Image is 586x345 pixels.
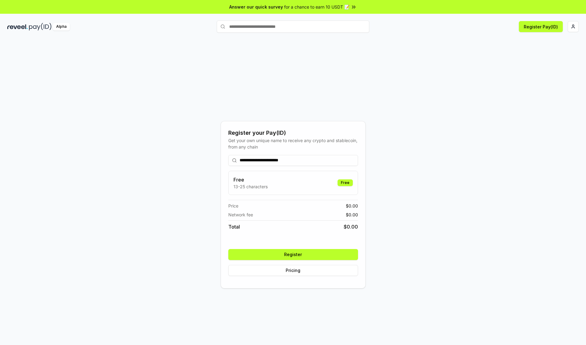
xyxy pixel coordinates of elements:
[233,176,268,183] h3: Free
[344,223,358,230] span: $ 0.00
[228,223,240,230] span: Total
[338,179,353,186] div: Free
[228,203,238,209] span: Price
[228,265,358,276] button: Pricing
[29,23,52,31] img: pay_id
[53,23,70,31] div: Alpha
[346,211,358,218] span: $ 0.00
[519,21,563,32] button: Register Pay(ID)
[228,249,358,260] button: Register
[228,129,358,137] div: Register your Pay(ID)
[228,211,253,218] span: Network fee
[229,4,283,10] span: Answer our quick survey
[346,203,358,209] span: $ 0.00
[233,183,268,190] p: 13-25 characters
[7,23,28,31] img: reveel_dark
[228,137,358,150] div: Get your own unique name to receive any crypto and stablecoin, from any chain
[284,4,349,10] span: for a chance to earn 10 USDT 📝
